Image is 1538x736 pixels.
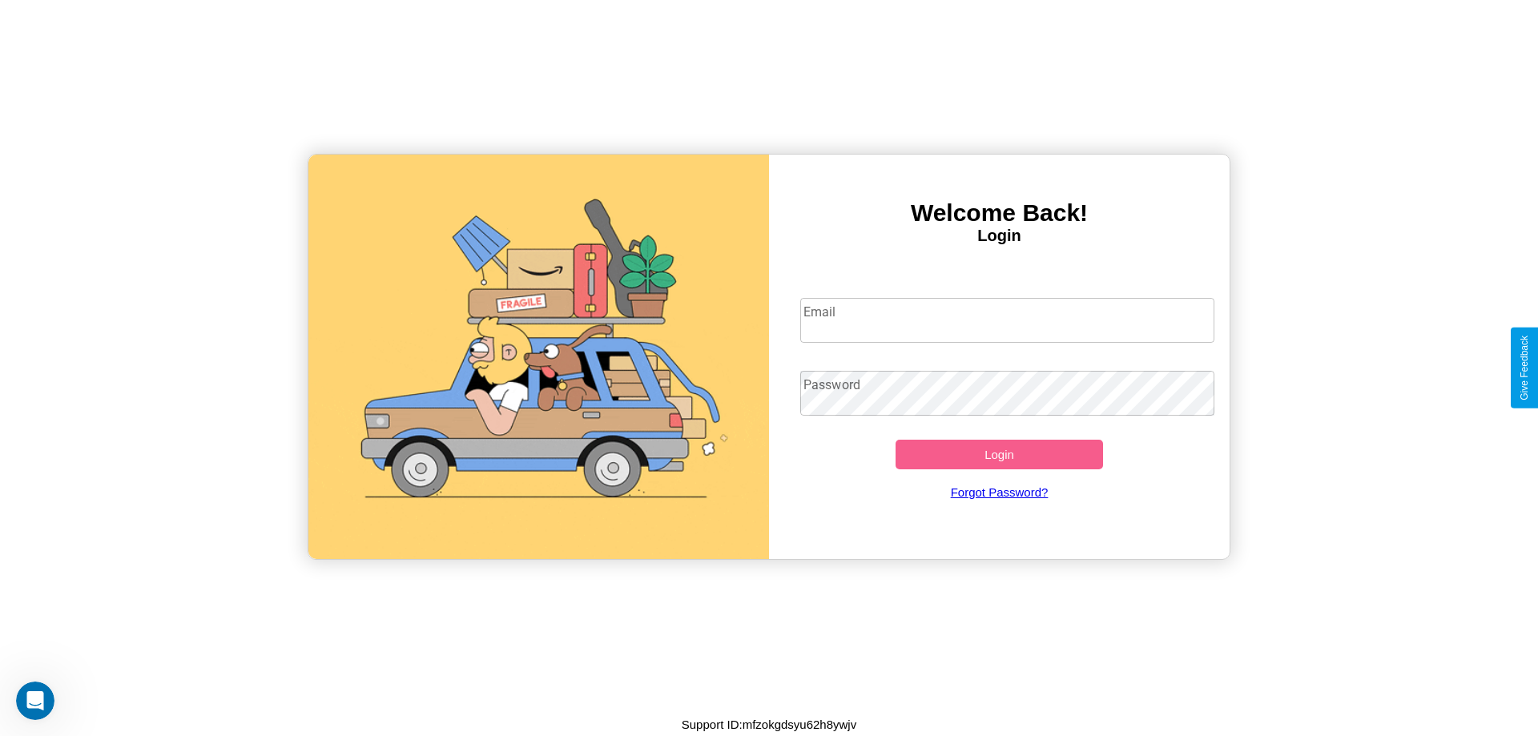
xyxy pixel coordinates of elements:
[682,714,856,735] p: Support ID: mfzokgdsyu62h8ywjv
[16,682,54,720] iframe: Intercom live chat
[769,227,1230,245] h4: Login
[1519,336,1530,400] div: Give Feedback
[769,199,1230,227] h3: Welcome Back!
[896,440,1103,469] button: Login
[308,155,769,559] img: gif
[792,469,1207,515] a: Forgot Password?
